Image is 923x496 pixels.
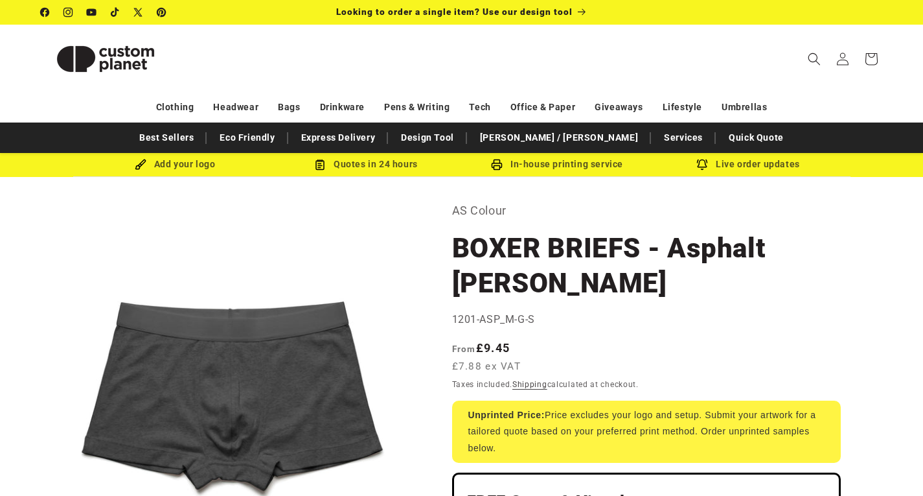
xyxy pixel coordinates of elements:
[41,30,170,88] img: Custom Planet
[394,126,461,149] a: Design Tool
[156,96,194,119] a: Clothing
[595,96,643,119] a: Giveaways
[452,231,841,301] h1: BOXER BRIEFS - Asphalt [PERSON_NAME]
[473,126,644,149] a: [PERSON_NAME] / [PERSON_NAME]
[452,341,510,355] strong: £9.45
[314,159,326,171] img: Order Updates Icon
[384,96,450,119] a: Pens & Writing
[452,344,476,354] span: From
[510,96,575,119] a: Office & Paper
[133,126,200,149] a: Best Sellers
[468,410,545,420] strong: Unprinted Price:
[722,96,767,119] a: Umbrellas
[469,96,490,119] a: Tech
[512,380,547,389] a: Shipping
[653,156,844,172] div: Live order updates
[663,96,702,119] a: Lifestyle
[295,126,382,149] a: Express Delivery
[696,159,708,171] img: Order updates
[452,401,841,463] div: Price excludes your logo and setup. Submit your artwork for a tailored quote based on your prefer...
[452,313,535,325] span: 1201-ASP_M-G-S
[135,159,146,171] img: Brush Icon
[336,6,573,17] span: Looking to order a single item? Use our design tool
[800,45,828,73] summary: Search
[278,96,300,119] a: Bags
[271,156,462,172] div: Quotes in 24 hours
[36,25,175,93] a: Custom Planet
[657,126,709,149] a: Services
[452,200,841,221] p: AS Colour
[462,156,653,172] div: In-house printing service
[320,96,365,119] a: Drinkware
[491,159,503,171] img: In-house printing
[213,96,258,119] a: Headwear
[452,378,841,391] div: Taxes included. calculated at checkout.
[722,126,790,149] a: Quick Quote
[452,359,521,374] span: £7.88 ex VAT
[80,156,271,172] div: Add your logo
[213,126,281,149] a: Eco Friendly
